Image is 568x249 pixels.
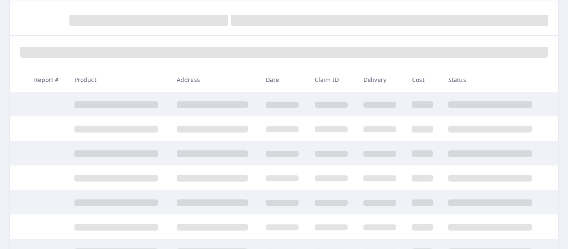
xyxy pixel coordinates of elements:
[27,67,67,92] th: Report #
[170,67,259,92] th: Address
[68,67,170,92] th: Product
[442,67,544,92] th: Status
[357,67,405,92] th: Delivery
[405,67,442,92] th: Cost
[259,67,308,92] th: Date
[308,67,357,92] th: Claim ID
